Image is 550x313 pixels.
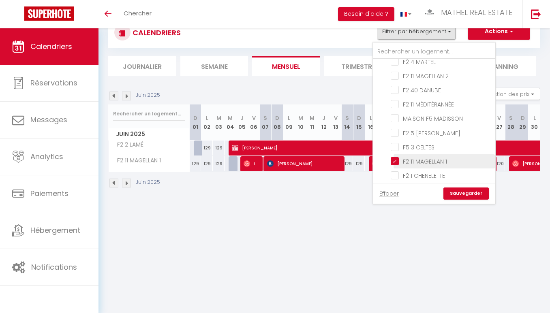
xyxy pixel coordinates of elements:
[533,114,536,122] abbr: L
[441,7,512,17] span: MATHEL REAL ESTATE
[30,151,63,162] span: Analytics
[193,114,197,122] abbr: D
[372,42,496,204] div: Filtrer par hébergement
[225,104,236,141] th: 04
[403,72,449,80] span: F2 11 MAGELLAN 2
[30,41,72,51] span: Calendriers
[288,114,290,122] abbr: L
[306,104,318,141] th: 11
[324,56,392,76] li: Trimestre
[379,189,399,198] a: Effacer
[260,104,272,141] th: 07
[521,114,525,122] abbr: D
[330,104,342,141] th: 13
[30,225,80,235] span: Hébergement
[480,88,540,100] button: Gestion des prix
[110,156,163,165] span: F2 11 MAGELLAN 1
[244,156,259,171] span: Laetitia [PERSON_NAME] [PERSON_NAME] [PERSON_NAME] [PERSON_NAME]
[216,114,221,122] abbr: M
[201,104,213,141] th: 02
[403,143,434,151] span: F5 3 CELTES
[497,114,501,122] abbr: V
[322,114,325,122] abbr: J
[131,23,181,42] h3: CALENDRIERS
[263,114,267,122] abbr: S
[378,23,456,40] button: Filtrer par hébergement
[298,114,303,122] abbr: M
[353,156,365,171] div: 129
[236,104,248,141] th: 05
[248,104,260,141] th: 06
[295,104,306,141] th: 10
[443,187,489,200] a: Sauvegarder
[271,104,283,141] th: 08
[365,104,377,141] th: 16
[206,114,208,122] abbr: L
[23,1,33,11] div: Notification de nouveau message
[252,114,256,122] abbr: V
[373,45,495,59] input: Rechercher un logement...
[30,188,68,198] span: Paiements
[30,78,77,88] span: Réservations
[310,114,315,122] abbr: M
[424,7,436,17] img: ...
[370,114,372,122] abbr: L
[345,114,349,122] abbr: S
[267,156,342,171] span: [PERSON_NAME]
[341,156,353,171] div: 129
[136,179,160,186] p: Juin 2025
[529,104,540,141] th: 30
[252,56,320,76] li: Mensuel
[493,104,505,141] th: 27
[468,23,530,40] button: Actions
[31,262,77,272] span: Notifications
[468,56,536,76] li: Planning
[505,104,517,141] th: 28
[353,104,365,141] th: 15
[136,92,160,99] p: Juin 2025
[334,114,338,122] abbr: V
[517,104,529,141] th: 29
[30,115,67,125] span: Messages
[190,104,201,141] th: 01
[6,3,31,28] button: Ouvrir le widget de chat LiveChat
[180,56,248,76] li: Semaine
[493,156,505,171] div: 120
[213,104,225,141] th: 03
[109,128,189,140] span: Juin 2025
[283,104,295,141] th: 09
[341,104,353,141] th: 14
[124,9,152,17] span: Chercher
[228,114,233,122] abbr: M
[113,106,185,121] input: Rechercher un logement...
[509,114,513,122] abbr: S
[403,58,436,66] span: F2 4 MARTEL
[357,114,361,122] abbr: D
[108,56,176,76] li: Journalier
[213,156,225,171] div: 129
[201,141,213,155] div: 129
[190,156,201,171] div: 129
[318,104,330,141] th: 12
[275,114,279,122] abbr: D
[24,6,74,21] img: Super Booking
[338,7,394,21] button: Besoin d'aide ?
[403,129,460,137] span: F2 5 [PERSON_NAME]
[240,114,244,122] abbr: J
[110,141,146,149] span: F2 2 LAMÉ
[201,156,213,171] div: 129
[403,158,447,166] span: F2 11 MAGELLAN 1
[531,9,541,19] img: logout
[213,141,225,155] div: 129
